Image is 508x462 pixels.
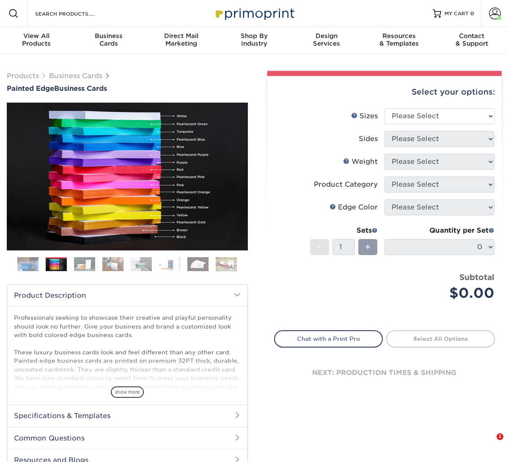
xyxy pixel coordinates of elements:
a: BusinessCards [73,27,146,54]
span: Direct Mail [145,32,218,40]
img: Business Cards 07 [187,257,209,272]
span: Painted Edge [7,84,54,92]
img: Business Cards 02 [46,258,67,272]
iframe: Intercom live chat [479,433,500,454]
span: Resources [363,32,436,40]
span: Shop By [218,32,291,40]
div: & Templates [363,32,436,47]
div: Product Category [314,179,378,190]
a: Painted EdgeBusiness Cards [7,84,248,92]
span: + [365,241,371,253]
h1: Business Cards [7,84,248,92]
img: Business Cards 06 [159,257,180,272]
a: Shop ByIndustry [218,27,291,54]
img: Primoprint [212,4,297,22]
strong: Subtotal [459,272,494,282]
a: Business Cards [49,72,102,80]
a: Products [7,72,39,80]
span: Contact [435,32,508,40]
img: Business Cards 04 [102,257,124,272]
div: Sets [310,226,378,236]
img: Business Cards 01 [17,254,38,275]
a: Chat with a Print Pro [274,330,383,347]
img: Business Cards 08 [216,257,237,272]
span: 0 [470,11,474,16]
div: & Support [435,32,508,47]
a: Resources& Templates [363,27,436,54]
div: Edge Color [330,202,378,212]
a: Select All Options [386,330,495,347]
div: next: production times & shipping [274,348,495,398]
span: - [318,241,321,253]
div: Marketing [145,32,218,47]
div: Industry [218,32,291,47]
span: show more [111,386,144,398]
div: Select your options: [274,76,495,108]
h2: Common Questions [7,427,247,449]
div: Sizes [351,111,378,121]
a: Direct MailMarketing [145,27,218,54]
a: DesignServices [290,27,363,54]
div: Sides [359,134,378,144]
div: Weight [343,157,378,167]
div: Quantity per Set [384,226,494,236]
span: MY CART [445,10,469,17]
h2: Product Description [7,285,247,306]
div: $0.00 [391,283,494,303]
span: Business [73,32,146,40]
a: Contact& Support [435,27,508,54]
img: Business Cards 05 [131,257,152,272]
img: Business Cards 03 [74,257,95,272]
h2: Specifications & Templates [7,405,247,427]
span: Design [290,32,363,40]
img: Painted Edge 02 [7,103,248,250]
span: 1 [497,433,503,440]
input: SEARCH PRODUCTS..... [34,8,117,19]
div: Services [290,32,363,47]
div: Cards [73,32,146,47]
